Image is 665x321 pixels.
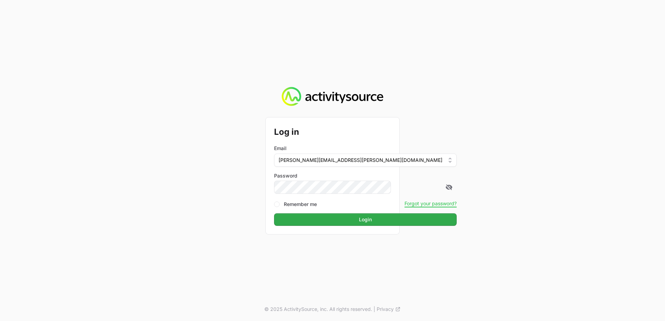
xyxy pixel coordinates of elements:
button: Forgot your password? [404,200,457,207]
span: [PERSON_NAME][EMAIL_ADDRESS][PERSON_NAME][DOMAIN_NAME] [279,157,442,164]
button: Login [274,213,457,226]
h2: Log in [274,126,457,138]
span: | [374,306,375,313]
label: Password [274,172,457,179]
button: [PERSON_NAME][EMAIL_ADDRESS][PERSON_NAME][DOMAIN_NAME] [274,154,457,167]
label: Remember me [284,201,317,208]
span: Login [278,215,452,224]
a: Privacy [377,306,401,313]
label: Email [274,145,287,152]
p: © 2025 ActivitySource, inc. All rights reserved. [264,306,372,313]
img: Activity Source [282,87,383,106]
